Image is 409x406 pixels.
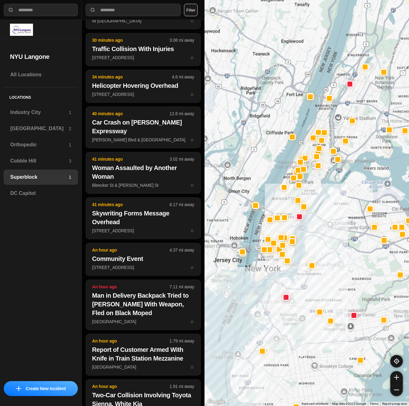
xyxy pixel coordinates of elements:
[10,52,72,61] h2: NYU Langone
[92,156,170,162] p: 41 minutes ago
[190,55,194,60] span: star
[86,18,201,23] a: 29 minutes ago1.35 mi awayMan Harassing Customers on Train PlatformW [GEOGRAPHIC_DATA]star
[92,37,170,43] p: 30 minutes ago
[90,7,96,13] img: search
[92,18,194,24] p: W [GEOGRAPHIC_DATA]
[190,183,194,188] span: star
[170,156,194,162] p: 3.02 mi away
[10,173,69,181] h3: Superblock
[92,209,194,226] h2: Skywriting Forms Message Overhead
[86,92,201,97] a: 34 minutes ago4.6 mi awayHelicopter Hovering Overhead[STREET_ADDRESS]star
[4,121,78,136] a: [GEOGRAPHIC_DATA]2
[92,254,194,263] h2: Community Event
[92,182,194,188] p: Bleecker St & [PERSON_NAME] St
[170,338,194,344] p: 1.79 mi away
[170,284,194,290] p: 7.11 mi away
[190,92,194,97] span: star
[4,137,78,152] a: Orthopedic1
[4,105,78,120] a: Industry City1
[92,319,194,325] p: [GEOGRAPHIC_DATA]
[170,37,194,43] p: 3.08 mi away
[390,355,403,367] button: recenter
[4,87,78,105] h5: Locations
[86,33,201,66] button: 30 minutes ago3.08 mi awayTraffic Collision With Injuries[STREET_ADDRESS]star
[92,91,194,97] p: [STREET_ADDRESS]
[86,197,201,239] button: 41 minutes ago6.17 mi awaySkywriting Forms Message Overhead[STREET_ADDRESS]star
[4,381,78,396] button: iconCreate New Incident
[190,319,194,324] span: star
[86,55,201,60] a: 30 minutes ago3.08 mi awayTraffic Collision With Injuries[STREET_ADDRESS]star
[10,24,33,36] img: logo
[92,54,194,61] p: [STREET_ADDRESS]
[10,125,69,132] h3: [GEOGRAPHIC_DATA]
[8,7,14,13] img: search
[86,364,201,370] a: An hour ago1.79 mi awayReport of Customer Armed With Knife in Train Station Mezzanine[GEOGRAPHIC_...
[10,190,71,197] h3: DC Capitol
[92,247,170,253] p: An hour ago
[92,284,170,290] p: An hour ago
[190,265,194,270] span: star
[92,201,170,208] p: 41 minutes ago
[190,18,194,23] span: star
[16,386,21,391] img: icon
[86,137,201,142] a: 40 minutes ago12.8 mi awayCar Crash on [PERSON_NAME] Expressway[PERSON_NAME] Blvd & [GEOGRAPHIC_D...
[86,182,201,188] a: 41 minutes ago3.02 mi awayWoman Assaulted by Another WomanBleecker St & [PERSON_NAME] Ststar
[92,338,170,344] p: An hour ago
[190,137,194,142] span: star
[170,383,194,389] p: 1.91 mi away
[92,111,170,117] p: 40 minutes ago
[390,384,403,396] button: zoom-out
[190,228,194,233] span: star
[184,4,198,16] button: Filter
[69,109,71,116] p: 1
[92,228,194,234] p: [STREET_ADDRESS]
[86,265,201,270] a: An hour ago4.37 mi awayCommunity Event[STREET_ADDRESS]star
[86,106,201,148] button: 40 minutes ago12.8 mi awayCar Crash on [PERSON_NAME] Expressway[PERSON_NAME] Blvd & [GEOGRAPHIC_D...
[92,264,194,271] p: [STREET_ADDRESS]
[92,345,194,363] h2: Report of Customer Armed With Knife in Train Station Mezzanine
[4,170,78,185] a: Superblock1
[92,45,194,53] h2: Traffic Collision With Injuries
[394,358,399,364] img: recenter
[10,109,69,116] h3: Industry City
[86,243,201,276] button: An hour ago4.37 mi awayCommunity Event[STREET_ADDRESS]star
[86,334,201,375] button: An hour ago1.79 mi awayReport of Customer Armed With Knife in Train Station Mezzanine[GEOGRAPHIC_...
[86,152,201,194] button: 41 minutes ago3.02 mi awayWoman Assaulted by Another WomanBleecker St & [PERSON_NAME] Ststar
[390,371,403,384] button: zoom-in
[170,201,194,208] p: 6.17 mi away
[69,125,71,132] p: 2
[170,247,194,253] p: 4.37 mi away
[302,402,328,406] button: Keyboard shortcuts
[170,111,194,117] p: 12.8 mi away
[86,280,201,330] button: An hour ago7.11 mi awayMan in Delivery Backpack Tried to [PERSON_NAME] With Weapon, Fled on Black...
[92,383,170,389] p: An hour ago
[92,137,194,143] p: [PERSON_NAME] Blvd & [GEOGRAPHIC_DATA]
[86,319,201,324] a: An hour ago7.11 mi awayMan in Delivery Backpack Tried to [PERSON_NAME] With Weapon, Fled on Black...
[69,158,71,164] p: 3
[92,118,194,135] h2: Car Crash on [PERSON_NAME] Expressway
[92,74,172,80] p: 34 minutes ago
[10,71,71,78] h3: All Locations
[92,81,194,90] h2: Helicopter Hovering Overhead
[4,186,78,201] a: DC Capitol
[394,387,399,392] img: zoom-out
[10,141,69,149] h3: Orthopedic
[26,385,66,392] p: Create New Incident
[92,291,194,317] h2: Man in Delivery Backpack Tried to [PERSON_NAME] With Weapon, Fled on Black Moped
[394,375,399,380] img: zoom-in
[4,67,78,82] a: All Locations
[382,402,407,405] a: Report a map error
[92,163,194,181] h2: Woman Assaulted by Another Woman
[190,365,194,370] span: star
[69,142,71,148] p: 1
[206,398,227,406] a: Open this area in Google Maps (opens a new window)
[69,174,71,180] p: 1
[370,402,378,405] a: Terms (opens in new tab)
[172,74,194,80] p: 4.6 mi away
[92,364,194,370] p: [GEOGRAPHIC_DATA]
[10,157,69,165] h3: Cobble Hill
[4,153,78,168] a: Cobble Hill3
[206,398,227,406] img: Google
[86,228,201,233] a: 41 minutes ago6.17 mi awaySkywriting Forms Message Overhead[STREET_ADDRESS]star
